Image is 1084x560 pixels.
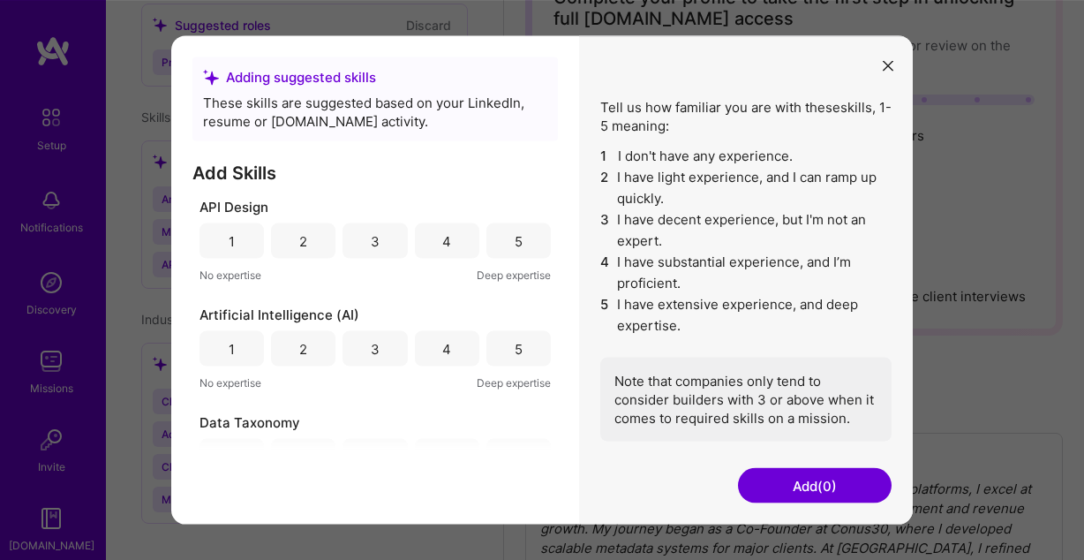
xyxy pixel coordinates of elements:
[600,146,611,167] span: 1
[203,94,547,131] div: These skills are suggested based on your LinkedIn, resume or [DOMAIN_NAME] activity.
[477,266,551,284] span: Deep expertise
[299,339,307,358] div: 2
[738,468,892,503] button: Add(0)
[229,339,235,358] div: 1
[600,294,892,337] li: I have extensive experience, and deep expertise.
[299,447,307,465] div: 2
[199,266,261,284] span: No expertise
[171,36,913,525] div: modal
[883,60,893,71] i: icon Close
[600,252,610,294] span: 4
[515,447,523,465] div: 5
[477,374,551,392] span: Deep expertise
[371,231,380,250] div: 3
[600,358,892,442] div: Note that companies only tend to consider builders with 3 or above when it comes to required skil...
[600,252,892,294] li: I have substantial experience, and I’m proficient.
[600,209,892,252] li: I have decent experience, but I'm not an expert.
[229,447,235,465] div: 1
[442,447,451,465] div: 4
[600,167,892,209] li: I have light experience, and I can ramp up quickly.
[442,231,451,250] div: 4
[203,69,219,85] i: icon SuggestedTeams
[371,339,380,358] div: 3
[600,98,892,442] div: Tell us how familiar you are with these skills , 1-5 meaning:
[515,339,523,358] div: 5
[192,163,558,184] h3: Add Skills
[203,68,547,87] div: Adding suggested skills
[600,294,610,337] span: 5
[600,209,610,252] span: 3
[199,306,359,324] span: Artificial Intelligence (AI)
[199,198,268,216] span: API Design
[515,231,523,250] div: 5
[600,146,892,167] li: I don't have any experience.
[371,447,380,465] div: 3
[199,374,261,392] span: No expertise
[442,339,451,358] div: 4
[199,413,300,432] span: Data Taxonomy
[229,231,235,250] div: 1
[600,167,610,209] span: 2
[299,231,307,250] div: 2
